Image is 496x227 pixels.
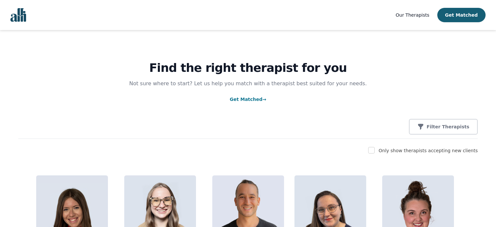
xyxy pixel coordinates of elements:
[10,8,26,22] img: alli logo
[409,119,478,135] button: Filter Therapists
[427,123,469,130] p: Filter Therapists
[230,97,266,102] a: Get Matched
[396,11,429,19] a: Our Therapists
[396,12,429,18] span: Our Therapists
[437,8,486,22] button: Get Matched
[379,148,478,153] label: Only show therapists accepting new clients
[123,80,373,88] p: Not sure where to start? Let us help you match with a therapist best suited for your needs.
[263,97,266,102] span: →
[18,61,478,74] h1: Find the right therapist for you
